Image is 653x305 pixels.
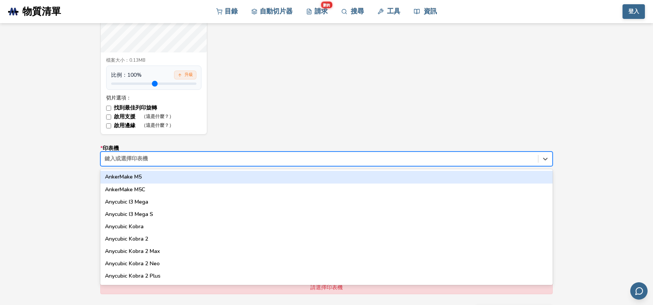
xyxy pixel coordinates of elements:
button: 登入 [623,4,645,19]
font: 登入 [628,8,639,15]
font: 啟用邊緣 [114,122,135,129]
font: 搜尋 [351,7,364,16]
font: 自動切片器 [260,7,293,16]
font: 100 [127,71,137,79]
font: Anycubic Kobra [105,223,144,230]
font: Anycubic Kobra 2 Pro [105,285,158,292]
font: 請求 [315,7,328,16]
font: Anycubic I3 Mega S [105,211,153,218]
font: 啟用支援 [114,113,135,120]
font: 切片選項： [106,94,131,101]
font: 物質清單 [22,5,61,18]
font: 工具 [387,7,400,16]
font: AnkerMake M5C [105,186,145,193]
input: 啟用邊緣（這是什麼？） [106,123,111,128]
font: 新的 [323,3,330,7]
font: 比例： [111,71,127,79]
font: AnkerMake M5 [105,173,142,180]
input: 啟用支援（這是什麼？） [106,115,111,120]
font: 0.13MB [129,57,145,63]
input: *印表機鍵入或選擇印表機AnkerMake M5AnkerMake M5CAnycubic I3 MegaAnycubic I3 Mega SAnycubic KobraAnycubic Kob... [105,156,106,162]
font: Anycubic Kobra 2 [105,235,148,243]
font: 升級 [184,72,193,78]
font: 找到最佳列印旋轉 [114,104,157,111]
font: （這是什麼？） [141,122,174,128]
input: 找到最佳列印旋轉 [106,106,111,111]
font: Anycubic I3 Mega [105,198,148,206]
font: % [137,71,142,79]
font: Anycubic Kobra 2 Plus [105,272,161,280]
font: 請選擇印表機 [310,284,343,291]
font: Anycubic Kobra 2 Neo [105,260,160,267]
font: Anycubic Kobra 2 Max [105,248,160,255]
button: 透過電子郵件發送回饋 [630,282,648,300]
font: 印表機 [103,145,119,152]
font: 資訊 [424,7,437,16]
font: （這是什麼？） [141,113,174,120]
font: 檔案大小： [106,57,129,63]
font: 目錄 [225,7,238,16]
